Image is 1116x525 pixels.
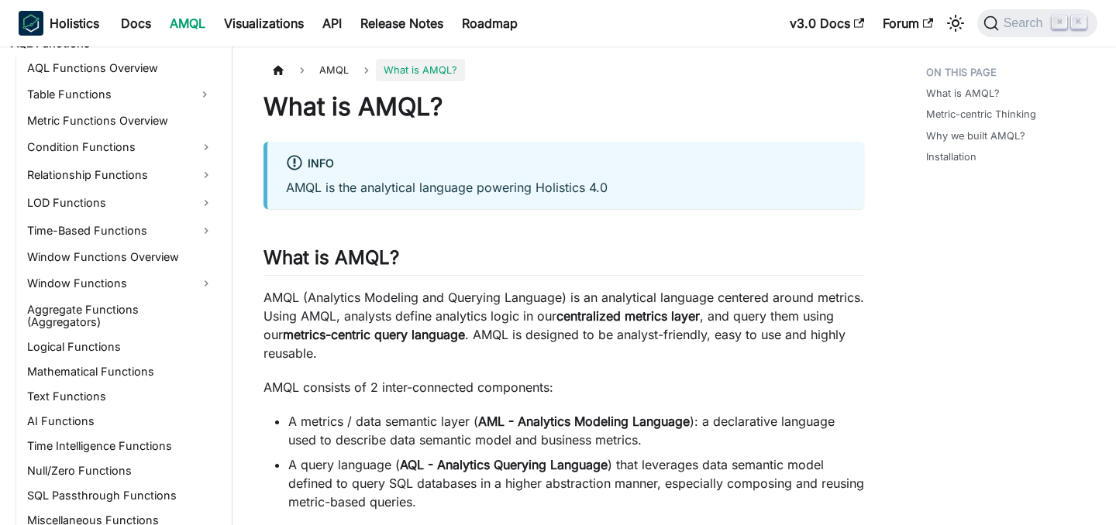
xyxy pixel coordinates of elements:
p: AMQL (Analytics Modeling and Querying Language) is an analytical language centered around metrics... [263,288,864,362]
h1: What is AMQL? [263,91,864,122]
a: HolisticsHolistics [19,11,99,36]
strong: centralized metrics layer [556,308,700,324]
span: AMQL [312,59,356,81]
a: Metric-centric Thinking [926,107,1036,122]
a: Null/Zero Functions [22,460,219,482]
a: SQL Passthrough Functions [22,485,219,506]
li: A metrics / data semantic layer ( ): a declarative language used to describe data semantic model ... [288,412,864,449]
kbd: ⌘ [1052,15,1067,29]
a: AQL Functions Overview [22,57,219,79]
a: LOD Functions [22,190,219,215]
a: Metric Functions Overview [22,110,219,132]
a: Relationship Functions [22,163,219,187]
a: Text Functions [22,386,219,407]
strong: AML - Analytics Modeling Language [478,413,690,429]
img: Holistics [19,11,43,36]
a: What is AMQL? [926,86,1000,101]
a: Visualizations [215,11,313,36]
a: Release Notes [351,11,453,36]
b: Holistics [50,14,99,33]
a: Docs [112,11,160,36]
strong: AQL - Analytics Querying Language [400,457,608,472]
p: AMQL consists of 2 inter-connected components: [263,378,864,396]
a: Home page [263,59,293,81]
a: Forum [873,11,942,36]
li: A query language ( ) that leverages data semantic model defined to query SQL databases in a highe... [288,455,864,511]
a: Time Intelligence Functions [22,435,219,457]
a: Installation [926,149,976,164]
a: AMQL [160,11,215,36]
strong: metrics-centric query language [283,327,465,342]
a: Time-Based Functions [22,218,219,243]
button: Expand sidebar category 'Table Functions' [191,82,219,107]
a: Mathematical Functions [22,361,219,383]
a: AI Functions [22,410,219,432]
span: What is AMQL? [376,59,465,81]
a: Window Functions Overview [22,246,219,268]
a: v3.0 Docs [780,11,873,36]
h2: What is AMQL? [263,246,864,276]
nav: Breadcrumbs [263,59,864,81]
p: AMQL is the analytical language powering Holistics 4.0 [286,178,846,197]
a: Roadmap [453,11,527,36]
button: Switch between dark and light mode (currently light mode) [943,11,968,36]
a: Condition Functions [22,135,219,160]
a: Aggregate Functions (Aggregators) [22,299,219,333]
a: API [313,11,351,36]
div: info [286,154,846,174]
a: Table Functions [22,82,191,107]
a: Window Functions [22,271,219,296]
span: Search [999,16,1052,30]
button: Search (Command+K) [977,9,1097,37]
kbd: K [1071,15,1087,29]
a: Why we built AMQL? [926,129,1025,143]
a: Logical Functions [22,336,219,358]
